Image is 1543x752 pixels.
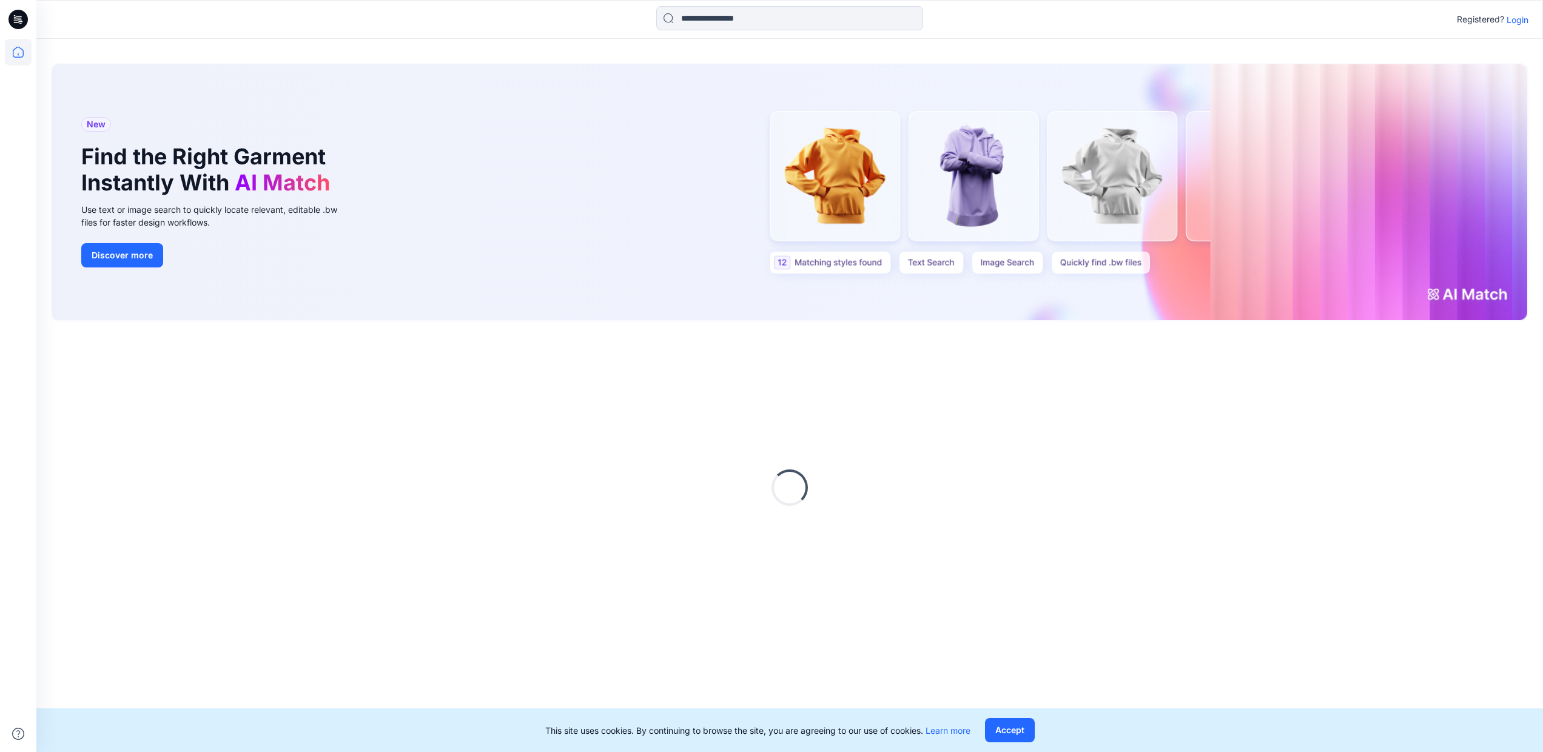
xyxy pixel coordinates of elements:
[81,144,336,196] h1: Find the Right Garment Instantly With
[1507,13,1528,26] p: Login
[81,243,163,267] button: Discover more
[1457,12,1504,27] p: Registered?
[985,718,1035,742] button: Accept
[235,169,330,196] span: AI Match
[87,117,106,132] span: New
[545,724,970,737] p: This site uses cookies. By continuing to browse the site, you are agreeing to our use of cookies.
[81,203,354,229] div: Use text or image search to quickly locate relevant, editable .bw files for faster design workflows.
[926,725,970,736] a: Learn more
